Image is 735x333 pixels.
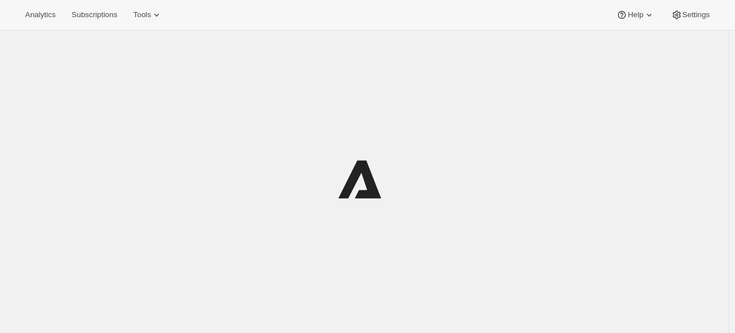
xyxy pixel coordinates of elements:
span: Tools [133,10,151,19]
span: Subscriptions [71,10,117,19]
button: Help [609,7,661,23]
button: Analytics [18,7,62,23]
span: Analytics [25,10,55,19]
span: Settings [682,10,710,19]
button: Settings [664,7,717,23]
span: Help [628,10,643,19]
button: Tools [126,7,169,23]
button: Subscriptions [65,7,124,23]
